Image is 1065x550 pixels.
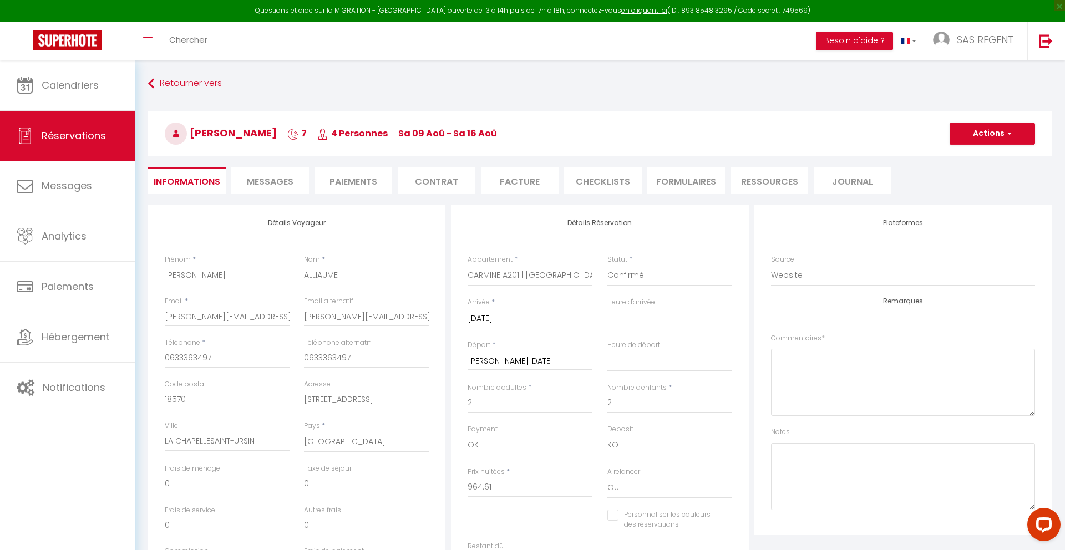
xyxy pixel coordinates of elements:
label: Code postal [165,379,206,390]
label: Heure d'arrivée [607,297,655,308]
label: Ville [165,421,178,431]
label: Prénom [165,254,191,265]
label: Téléphone alternatif [304,338,371,348]
iframe: LiveChat chat widget [1018,503,1065,550]
span: Messages [247,175,293,188]
label: Nombre d'enfants [607,383,667,393]
label: Pays [304,421,320,431]
img: Super Booking [33,30,102,50]
span: Notifications [43,380,105,394]
label: Deposit [607,424,633,435]
li: FORMULAIRES [647,167,725,194]
label: Frais de ménage [165,464,220,474]
label: Arrivée [468,297,490,308]
label: Commentaires [771,333,825,344]
label: Départ [468,340,490,350]
label: Prix nuitées [468,467,505,477]
li: Ressources [731,167,808,194]
img: ... [933,32,950,48]
span: Analytics [42,229,87,243]
span: Hébergement [42,330,110,344]
h4: Détails Réservation [468,219,732,227]
label: Email [165,296,183,307]
span: SAS REGENT [957,33,1013,47]
img: logout [1039,34,1053,48]
label: Autres frais [304,505,341,516]
label: Taxe de séjour [304,464,352,474]
span: 7 [287,127,307,140]
span: Réservations [42,129,106,142]
span: Calendriers [42,78,99,92]
button: Besoin d'aide ? [816,32,893,50]
label: Heure de départ [607,340,660,350]
span: sa 09 Aoû - sa 16 Aoû [398,127,497,140]
span: 4 Personnes [317,127,388,140]
label: Statut [607,254,627,265]
span: Paiements [42,279,94,293]
li: Contrat [398,167,475,194]
li: Informations [148,167,226,194]
label: Nombre d'adultes [468,383,526,393]
h4: Remarques [771,297,1035,305]
h4: Détails Voyageur [165,219,429,227]
a: en cliquant ici [621,6,667,15]
label: Nom [304,254,320,265]
button: Actions [950,123,1035,145]
a: Retourner vers [148,74,1052,94]
li: CHECKLISTS [564,167,642,194]
label: Source [771,254,794,265]
label: Frais de service [165,505,215,516]
span: [PERSON_NAME] [165,126,277,140]
label: A relancer [607,467,640,477]
label: Email alternatif [304,296,353,307]
h4: Plateformes [771,219,1035,227]
a: ... SAS REGENT [925,22,1027,60]
li: Paiements [315,167,392,194]
label: Notes [771,427,790,437]
label: Payment [468,424,498,435]
li: Facture [481,167,559,194]
label: Adresse [304,379,331,390]
a: Chercher [161,22,216,60]
label: Téléphone [165,338,200,348]
span: Messages [42,179,92,192]
span: Chercher [169,34,207,45]
li: Journal [814,167,891,194]
label: Appartement [468,254,513,265]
